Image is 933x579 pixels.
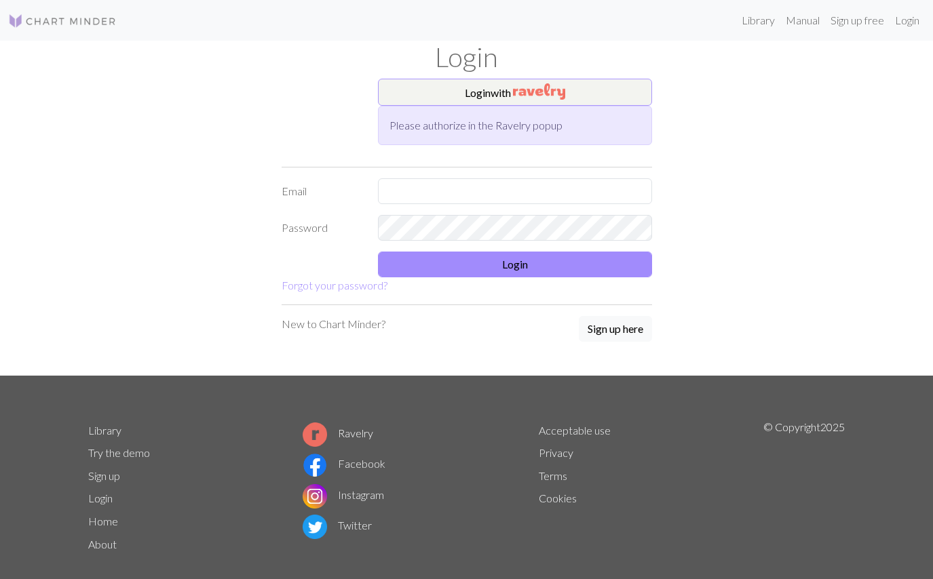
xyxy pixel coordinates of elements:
[378,79,652,106] button: Loginwith
[736,7,780,34] a: Library
[303,422,327,447] img: Ravelry logo
[303,515,327,539] img: Twitter logo
[273,215,370,241] label: Password
[88,492,113,504] a: Login
[539,446,573,459] a: Privacy
[8,13,117,29] img: Logo
[763,419,845,556] p: © Copyright 2025
[890,7,925,34] a: Login
[88,446,150,459] a: Try the demo
[303,426,373,439] a: Ravelry
[303,519,372,532] a: Twitter
[579,316,652,343] a: Sign up here
[88,538,117,551] a: About
[378,252,652,277] button: Login
[282,279,387,292] a: Forgot your password?
[539,424,611,437] a: Acceptable use
[378,106,652,145] div: Please authorize in the Ravelry popup
[80,41,854,73] h1: Login
[273,178,370,204] label: Email
[282,316,385,332] p: New to Chart Minder?
[303,488,384,501] a: Instagram
[303,457,385,470] a: Facebook
[303,453,327,477] img: Facebook logo
[88,469,120,482] a: Sign up
[825,7,890,34] a: Sign up free
[513,83,565,100] img: Ravelry
[579,316,652,342] button: Sign up here
[88,424,121,437] a: Library
[539,492,577,504] a: Cookies
[539,469,567,482] a: Terms
[303,484,327,508] img: Instagram logo
[780,7,825,34] a: Manual
[88,515,118,527] a: Home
